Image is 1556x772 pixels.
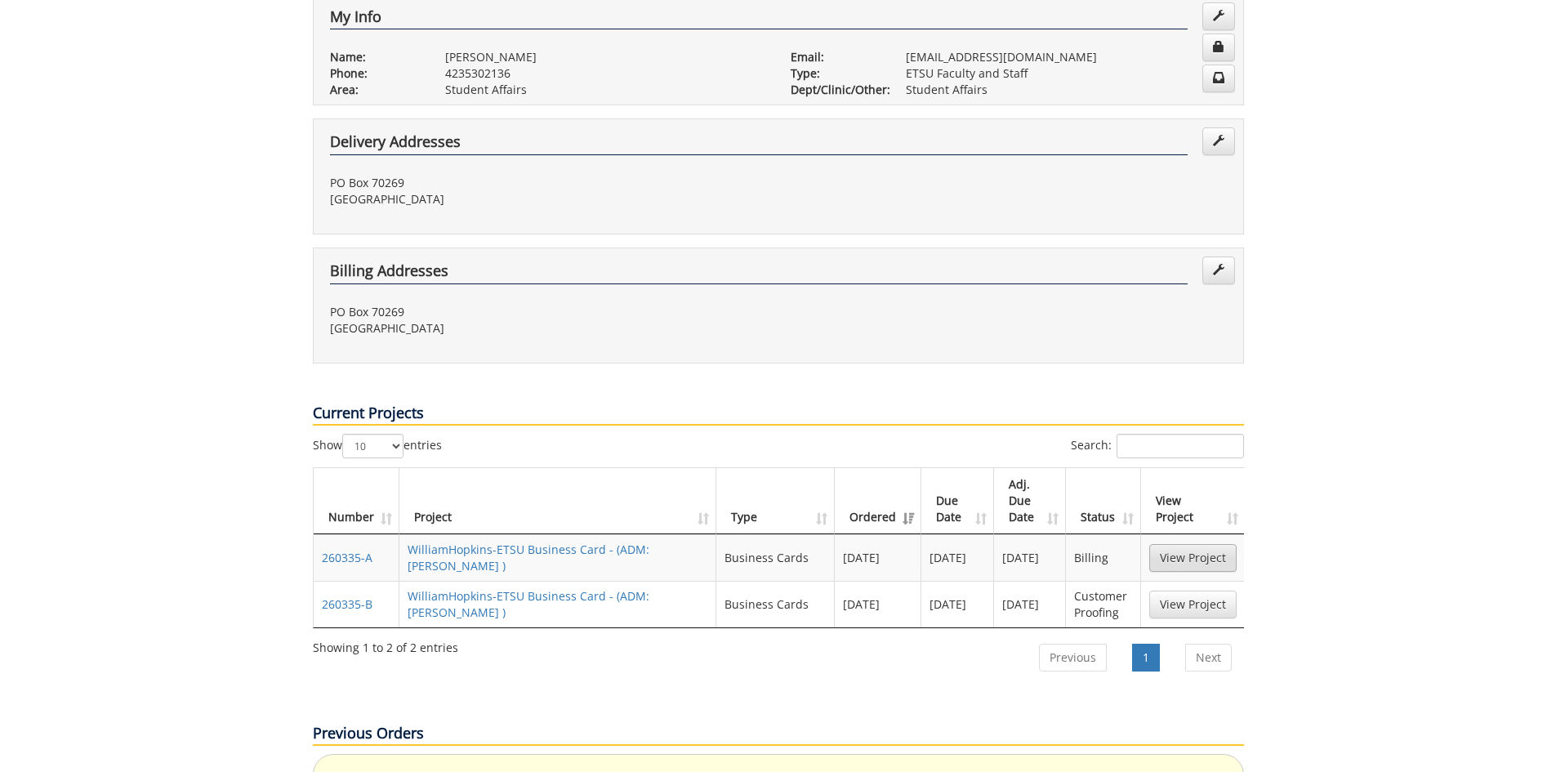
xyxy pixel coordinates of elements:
[1039,644,1107,672] a: Previous
[1149,544,1237,572] a: View Project
[330,65,421,82] p: Phone:
[921,581,994,627] td: [DATE]
[1141,468,1245,534] th: View Project: activate to sort column ascending
[1117,434,1244,458] input: Search:
[330,191,766,208] p: [GEOGRAPHIC_DATA]
[330,263,1188,284] h4: Billing Addresses
[330,320,766,337] p: [GEOGRAPHIC_DATA]
[408,542,649,573] a: WilliamHopkins-ETSU Business Card - (ADM: [PERSON_NAME] )
[906,49,1227,65] p: [EMAIL_ADDRESS][DOMAIN_NAME]
[1202,127,1235,155] a: Edit Addresses
[1202,257,1235,284] a: Edit Addresses
[791,82,881,98] p: Dept/Clinic/Other:
[835,581,921,627] td: [DATE]
[994,468,1067,534] th: Adj. Due Date: activate to sort column ascending
[1149,591,1237,618] a: View Project
[716,468,835,534] th: Type: activate to sort column ascending
[1132,644,1160,672] a: 1
[906,65,1227,82] p: ETSU Faculty and Staff
[1066,534,1140,581] td: Billing
[330,49,421,65] p: Name:
[716,581,835,627] td: Business Cards
[313,434,442,458] label: Show entries
[1202,2,1235,30] a: Edit Info
[921,468,994,534] th: Due Date: activate to sort column ascending
[313,633,458,656] div: Showing 1 to 2 of 2 entries
[314,468,399,534] th: Number: activate to sort column ascending
[921,534,994,581] td: [DATE]
[408,588,649,620] a: WilliamHopkins-ETSU Business Card - (ADM: [PERSON_NAME] )
[445,82,766,98] p: Student Affairs
[994,534,1067,581] td: [DATE]
[835,468,921,534] th: Ordered: activate to sort column ascending
[1066,468,1140,534] th: Status: activate to sort column ascending
[330,9,1188,30] h4: My Info
[994,581,1067,627] td: [DATE]
[322,550,372,565] a: 260335-A
[313,403,1244,426] p: Current Projects
[313,723,1244,746] p: Previous Orders
[330,304,766,320] p: PO Box 70269
[791,49,881,65] p: Email:
[322,596,372,612] a: 260335-B
[399,468,717,534] th: Project: activate to sort column ascending
[791,65,881,82] p: Type:
[1185,644,1232,672] a: Next
[1202,65,1235,92] a: Change Communication Preferences
[716,534,835,581] td: Business Cards
[1066,581,1140,627] td: Customer Proofing
[1202,33,1235,61] a: Change Password
[835,534,921,581] td: [DATE]
[1071,434,1244,458] label: Search:
[342,434,403,458] select: Showentries
[330,134,1188,155] h4: Delivery Addresses
[906,82,1227,98] p: Student Affairs
[445,65,766,82] p: 4235302136
[445,49,766,65] p: [PERSON_NAME]
[330,175,766,191] p: PO Box 70269
[330,82,421,98] p: Area:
